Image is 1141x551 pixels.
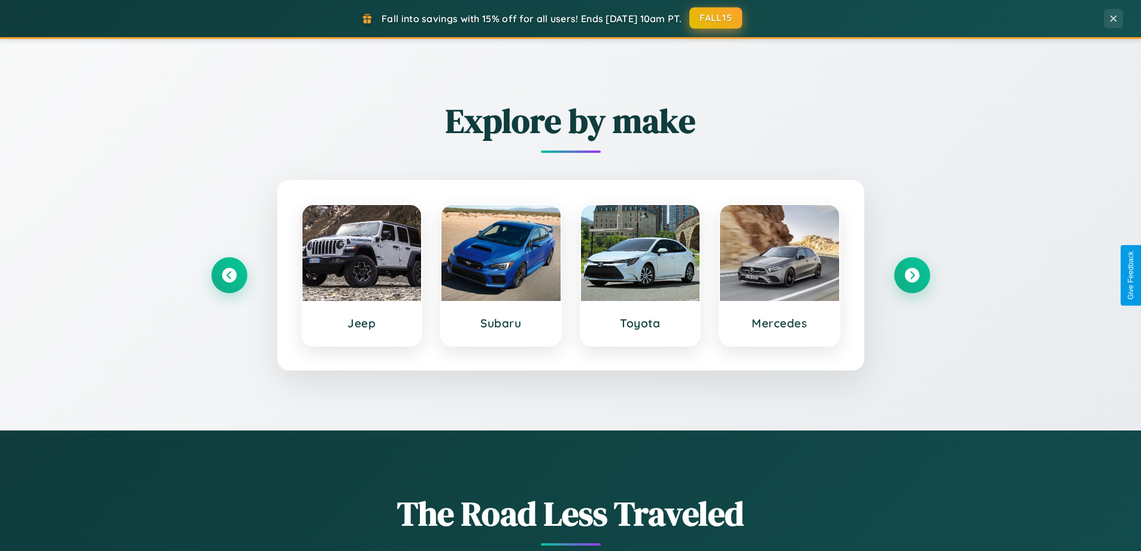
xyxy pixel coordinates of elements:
[314,316,410,330] h3: Jeep
[1127,251,1135,300] div: Give Feedback
[732,316,827,330] h3: Mercedes
[689,7,742,29] button: FALL15
[453,316,549,330] h3: Subaru
[593,316,688,330] h3: Toyota
[211,98,930,144] h2: Explore by make
[211,490,930,537] h1: The Road Less Traveled
[382,13,682,25] span: Fall into savings with 15% off for all users! Ends [DATE] 10am PT.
